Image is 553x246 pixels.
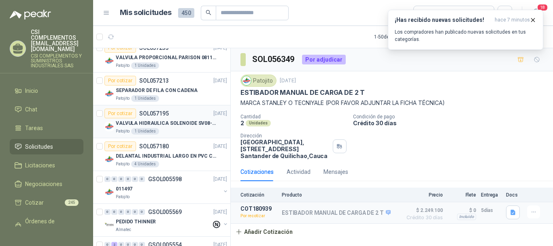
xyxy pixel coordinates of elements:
[104,220,114,230] img: Company Logo
[31,53,83,68] p: CSI COMPLEMENTOS Y SUMINISTROS INDUSTRIALES SAS
[213,208,227,216] p: [DATE]
[10,10,51,19] img: Logo peakr
[240,167,274,176] div: Cotizaciones
[25,86,38,95] span: Inicio
[323,167,348,176] div: Mensajes
[402,215,443,220] span: Crédito 30 días
[104,207,229,233] a: 0 0 0 0 0 0 GSOL005569[DATE] Company LogoPEDIDO THINNERAlmatec
[118,209,124,215] div: 0
[10,102,83,117] a: Chat
[31,29,83,52] p: CSI COMPLEMENTOS [EMAIL_ADDRESS][DOMAIN_NAME]
[25,180,62,188] span: Negociaciones
[240,88,365,97] p: ESTIBADOR MANUAL DE CARGA DE 2 T
[481,192,501,198] p: Entrega
[457,214,476,220] div: Incluido
[111,176,117,182] div: 0
[25,198,44,207] span: Cotizar
[104,209,111,215] div: 0
[93,138,230,171] a: Por cotizarSOL057180[DATE] Company LogoDELANTAL INDUSTRIAL LARGO EN PVC COLOR AMARILLOPatojito4 U...
[240,75,276,87] div: Patojito
[139,176,145,182] div: 0
[116,95,130,102] p: Patojito
[213,175,227,183] p: [DATE]
[388,10,543,50] button: ¡Has recibido nuevas solicitudes!hace 7 minutos Los compradores han publicado nuevas solicitudes ...
[93,73,230,105] a: Por cotizarSOL057213[DATE] Company LogoSEPARADOR DE FILA CON CADENAPatojito1 Unidades
[240,192,277,198] p: Cotización
[402,205,443,215] span: $ 2.249.100
[240,98,543,107] p: MARCA STANLEY O TECNIYALE (POR FAVOR ADJUNTAR LA FICHA TÉCNICA)
[131,161,159,167] div: 4 Unidades
[537,4,548,11] span: 18
[116,194,130,200] p: Patojito
[125,209,131,215] div: 0
[448,205,476,215] p: $ 0
[139,78,169,83] p: SOL057213
[213,143,227,150] p: [DATE]
[240,139,330,159] p: [GEOGRAPHIC_DATA], [STREET_ADDRESS] Santander de Quilichao , Cauca
[213,110,227,118] p: [DATE]
[282,192,398,198] p: Producto
[419,9,436,17] div: Todas
[93,105,230,138] a: Por cotizarSOL057195[DATE] Company LogoVALVULA HIDRAULICA SOLENOIDE SV08-20 REF : SV08-3B-N-24DC-...
[240,114,347,120] p: Cantidad
[104,76,136,86] div: Por cotizar
[10,195,83,210] a: Cotizar245
[448,192,476,198] p: Flete
[353,114,550,120] p: Condición de pago
[116,87,198,94] p: SEPARADOR DE FILA CON CADENA
[395,17,491,24] h3: ¡Has recibido nuevas solicitudes!
[148,209,182,215] p: GSOL005569
[10,176,83,192] a: Negociaciones
[139,45,169,51] p: SOL057233
[104,174,229,200] a: 0 0 0 0 0 0 GSOL005598[DATE] Company Logo011497Patojito
[353,120,550,126] p: Crédito 30 días
[118,176,124,182] div: 0
[240,120,244,126] p: 2
[104,89,114,98] img: Company Logo
[302,55,346,64] div: Por adjudicar
[104,56,114,66] img: Company Logo
[481,205,501,215] p: 5 días
[178,8,194,18] span: 450
[495,17,530,24] span: hace 7 minutos
[104,141,136,151] div: Por cotizar
[131,128,159,135] div: 1 Unidades
[148,176,182,182] p: GSOL005598
[93,40,230,73] a: Por cotizarSOL057233[DATE] Company LogoVALVULA PROPORCIONAL PARISON 0811404612 / 4WRPEH6C4 REXROT...
[242,76,251,85] img: Company Logo
[116,152,217,160] p: DELANTAL INDUSTRIAL LARGO EN PVC COLOR AMARILLO
[240,133,330,139] p: Dirección
[125,176,131,182] div: 0
[132,176,138,182] div: 0
[111,209,117,215] div: 0
[131,95,159,102] div: 1 Unidades
[25,161,55,170] span: Licitaciones
[25,105,37,114] span: Chat
[139,209,145,215] div: 0
[529,6,543,20] button: 18
[10,214,83,238] a: Órdenes de Compra
[10,158,83,173] a: Licitaciones
[282,210,391,217] p: ESTIBADOR MANUAL DE CARGA DE 2 T
[116,218,156,226] p: PEDIDO THINNER
[116,62,130,69] p: Patojito
[104,109,136,118] div: Por cotizar
[116,120,217,127] p: VALVULA HIDRAULICA SOLENOIDE SV08-20 REF : SV08-3B-N-24DC-DG NORMALMENTE CERRADA
[240,212,277,220] p: Por recotizar
[231,224,297,240] button: Añadir Cotización
[10,83,83,98] a: Inicio
[25,124,43,133] span: Tareas
[104,154,114,164] img: Company Logo
[252,53,296,66] h3: SOL056349
[120,7,172,19] h1: Mis solicitudes
[104,176,111,182] div: 0
[374,30,424,43] div: 1 - 50 de 323
[116,227,131,233] p: Almatec
[280,77,296,85] p: [DATE]
[402,192,443,198] p: Precio
[25,142,53,151] span: Solicitudes
[116,54,217,62] p: VALVULA PROPORCIONAL PARISON 0811404612 / 4WRPEH6C4 REXROTH
[104,122,114,131] img: Company Logo
[246,120,271,126] div: Unidades
[104,187,114,197] img: Company Logo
